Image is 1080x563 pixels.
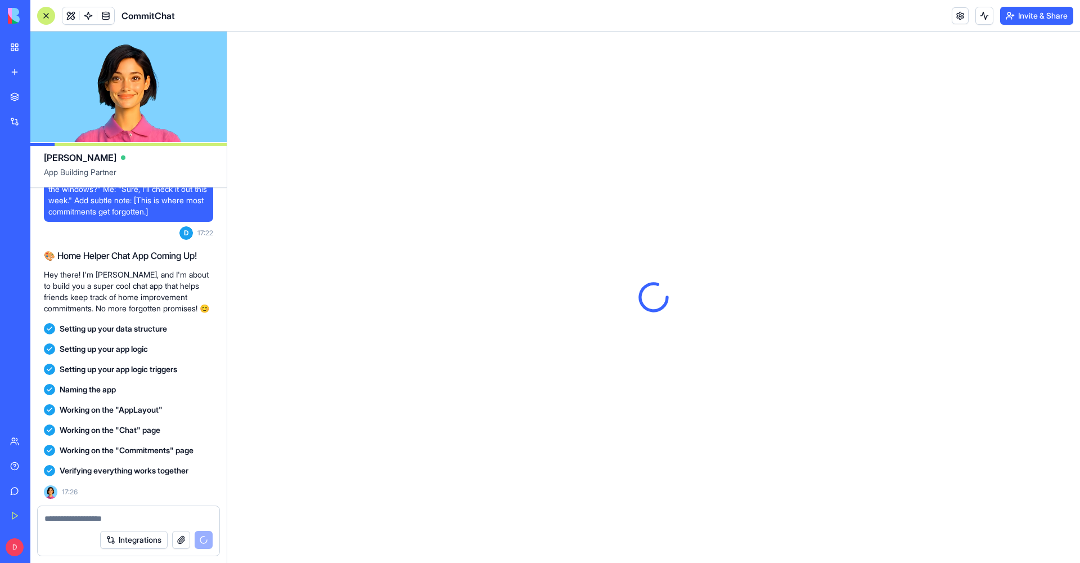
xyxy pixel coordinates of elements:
[1000,7,1073,25] button: Invite & Share
[44,249,213,262] h2: 🎨 Home Helper Chat App Coming Up!
[60,384,116,395] span: Naming the app
[100,531,168,549] button: Integrations
[44,151,116,164] span: [PERSON_NAME]
[44,167,213,187] span: App Building Partner
[60,323,167,334] span: Setting up your data structure
[60,465,188,476] span: Verifying everything works together
[179,226,193,240] span: D
[197,229,213,238] span: 17:22
[44,269,213,314] p: Hey there! I'm [PERSON_NAME], and I'm about to build you a super cool chat app that helps friends...
[60,343,148,355] span: Setting up your app logic
[60,445,193,456] span: Working on the "Commitments" page
[8,8,78,24] img: logo
[44,485,57,499] img: Ella_00000_wcx2te.png
[60,364,177,375] span: Setting up your app logic triggers
[60,425,160,436] span: Working on the "Chat" page
[121,9,175,23] span: CommitChat
[6,538,24,556] span: D
[62,488,78,497] span: 17:26
[60,404,163,415] span: Working on the "AppLayout"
